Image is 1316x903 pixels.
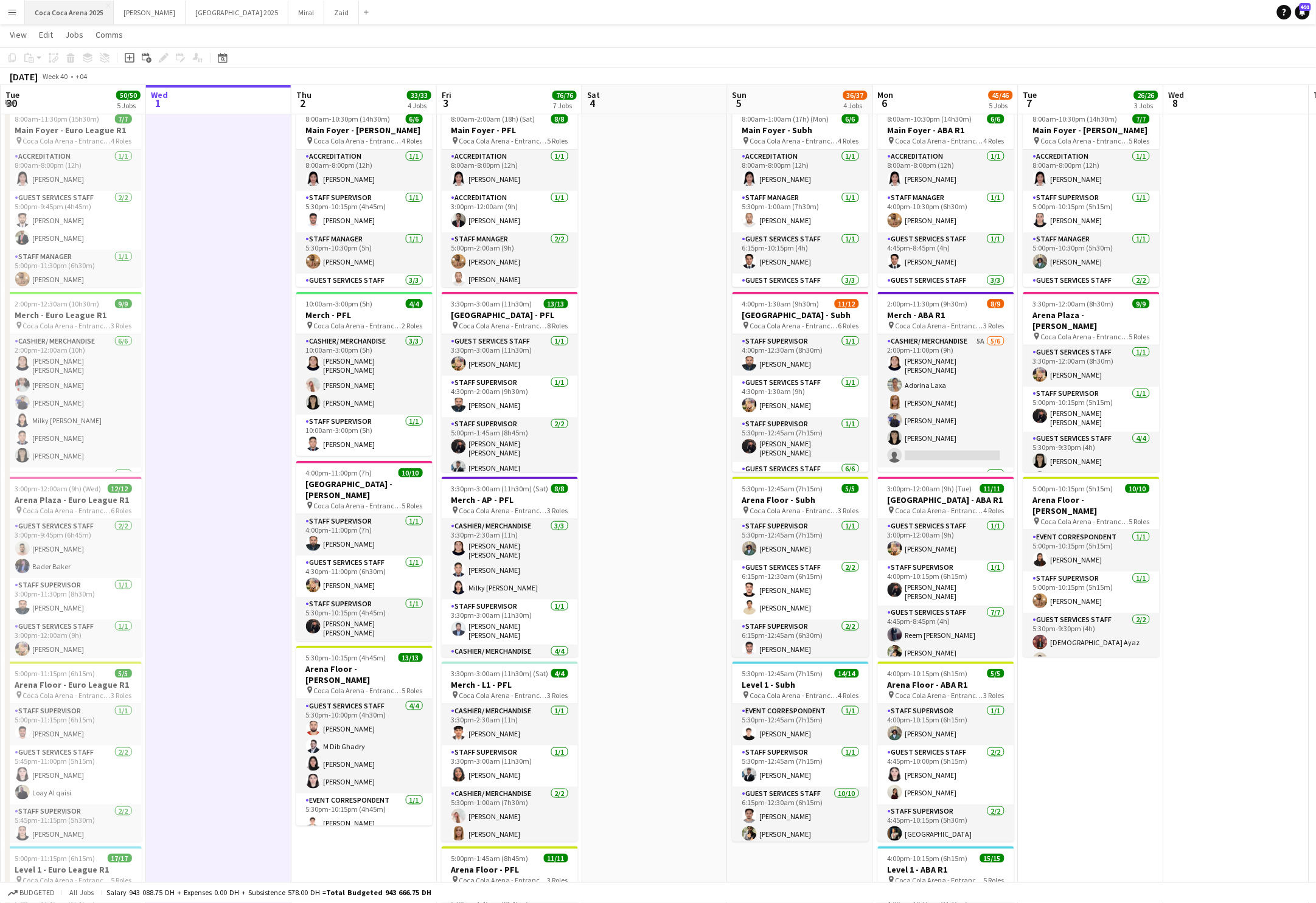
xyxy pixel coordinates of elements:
[731,96,747,110] span: 5
[296,461,433,641] app-job-card: 4:00pm-11:00pm (7h)10/10[GEOGRAPHIC_DATA] - [PERSON_NAME] Coca Cola Arena - Entrance F5 RolesStaf...
[1295,5,1310,19] a: 491
[733,232,869,274] app-card-role: Guest Services Staff1/16:15pm-10:15pm (4h)[PERSON_NAME]
[5,746,142,804] app-card-role: Guest Services Staff2/25:45pm-11:00pm (5h15m)[PERSON_NAME]Loay Al qaisi
[742,669,835,678] span: 5:30pm-12:45am (7h15m) (Mon)
[1041,332,1129,341] span: Coca Cola Arena - Entrance F
[10,29,27,40] span: View
[111,506,132,515] span: 6 Roles
[838,321,859,330] span: 6 Roles
[408,101,431,110] div: 4 Jobs
[440,96,451,110] span: 3
[442,662,578,842] app-job-card: 3:30pm-3:00am (11h30m) (Sat)4/4Merch - L1 - PFL Coca Cola Arena - Entrance F3 RolesCashier/ Merch...
[1133,114,1150,123] span: 7/7
[984,876,1004,885] span: 5 Roles
[733,662,869,842] app-job-card: 5:30pm-12:45am (7h15m) (Mon)14/14Level 1 - Subh Coca Cola Arena - Entrance F4 RolesEvent Correspo...
[1129,136,1150,145] span: 5 Roles
[23,876,111,885] span: Coca Cola Arena - Entrance F
[733,150,869,191] app-card-role: Accreditation1/18:00am-8:00pm (12h)[PERSON_NAME]
[733,417,869,462] app-card-role: Staff Supervisor1/15:30pm-12:45am (7h15m)[PERSON_NAME] [PERSON_NAME]
[1023,432,1160,526] app-card-role: Guest Services Staff4/45:30pm-9:30pm (4h)[PERSON_NAME]
[442,746,578,787] app-card-role: Staff Supervisor1/13:30pm-3:00am (11h30m)[PERSON_NAME]
[314,501,402,510] span: Coca Cola Arena - Entrance F
[888,299,968,308] span: 2:00pm-11:30pm (9h30m)
[402,321,423,330] span: 2 Roles
[878,468,1014,509] app-card-role: Staff Supervisor1/1
[989,91,1013,100] span: 45/46
[733,477,869,657] div: 5:30pm-12:45am (7h15m) (Mon)5/5Arena Floor - Subh Coca Cola Arena - Entrance F3 RolesStaff Superv...
[878,864,1014,875] h3: Level 1 - ABA R1
[296,310,433,320] h3: Merch - PFL
[442,477,578,657] app-job-card: 3:30pm-3:00am (11h30m) (Sat)8/8Merch - AP - PFL Coca Cola Arena - Entrance F3 RolesCashier/ Merch...
[553,101,576,110] div: 7 Jobs
[1023,292,1160,472] app-job-card: 3:30pm-12:00am (8h30m) (Wed)9/9Arena Plaza - [PERSON_NAME] Coca Cola Arena - Entrance F5 RolesGue...
[459,136,548,145] span: Coca Cola Arena - Entrance F
[551,669,568,678] span: 4/4
[878,232,1014,274] app-card-role: Guest Services Staff1/14:45pm-8:45pm (4h)[PERSON_NAME]
[733,334,869,376] app-card-role: Staff Supervisor1/14:00pm-12:30am (8h30m)[PERSON_NAME]
[34,27,58,43] a: Edit
[5,864,142,875] h3: Level 1 - Euro League R1
[544,854,568,863] span: 11/11
[75,72,87,81] div: +04
[733,746,869,787] app-card-role: Staff Supervisor1/15:30pm-12:45am (7h15m)[PERSON_NAME]
[878,150,1014,191] app-card-role: Accreditation1/18:00am-8:00pm (12h)[PERSON_NAME]
[1033,114,1118,123] span: 8:00am-10:30pm (14h30m)
[1023,191,1160,232] app-card-role: Staff Supervisor1/15:00pm-10:15pm (5h15m)[PERSON_NAME]
[896,876,984,885] span: Coca Cola Arena - Entrance F
[442,107,578,287] app-job-card: 8:00am-2:00am (18h) (Sat)8/8Main Foyer - PFL Coca Cola Arena - Entrance F5 RolesAccreditation1/18...
[5,310,142,320] h3: Merch - Euro League R1
[108,484,132,493] span: 12/12
[733,191,869,232] app-card-role: Staff Manager1/15:30pm-1:00am (7h30m)[PERSON_NAME]
[399,468,423,477] span: 10/10
[442,864,578,875] h3: Arena Floor - PFL
[296,794,433,835] app-card-role: Event Correspondent1/15:30pm-10:15pm (4h45m)[PERSON_NAME]
[1129,517,1150,526] span: 5 Roles
[15,114,100,123] span: 8:00am-11:30pm (15h30m)
[878,606,1014,753] app-card-role: Guest Services Staff7/74:45pm-8:45pm (4h)Reem [PERSON_NAME][PERSON_NAME]
[1023,274,1160,333] app-card-role: Guest Services Staff2/25:30pm-9:30pm (4h)
[733,519,869,561] app-card-role: Staff Supervisor1/15:30pm-12:45am (7h15m)[PERSON_NAME]
[406,299,423,308] span: 4/4
[1129,332,1150,341] span: 5 Roles
[5,334,142,468] app-card-role: Cashier/ Merchandise6/62:00pm-12:00am (10h)[PERSON_NAME] [PERSON_NAME][PERSON_NAME][PERSON_NAME]M...
[742,484,842,493] span: 5:30pm-12:45am (7h15m) (Mon)
[551,484,568,493] span: 8/8
[442,679,578,690] h3: Merch - L1 - PFL
[306,299,373,308] span: 10:00am-3:00pm (5h)
[733,679,869,690] h3: Level 1 - Subh
[25,1,114,24] button: Coca Coca Arena 2025
[5,704,142,746] app-card-role: Staff Supervisor1/15:00pm-11:15pm (6h15m)[PERSON_NAME]
[451,114,535,123] span: 8:00am-2:00am (18h) (Sat)
[878,292,1014,472] app-job-card: 2:00pm-11:30pm (9h30m)8/9Merch - ABA R1 Coca Cola Arena - Entrance F3 RolesCashier/ Merchandise5A...
[442,787,578,846] app-card-role: Cashier/ Merchandise2/25:30pm-1:00am (7h30m)[PERSON_NAME][PERSON_NAME]
[742,114,829,123] span: 8:00am-1:00am (17h) (Mon)
[5,494,142,505] h3: Arena Plaza - Euro League R1
[442,376,578,417] app-card-role: Staff Supervisor1/14:30pm-2:00am (9h30m)[PERSON_NAME]
[149,96,168,110] span: 1
[1041,136,1129,145] span: Coca Cola Arena - Entrance F
[442,191,578,232] app-card-role: Accreditation1/13:00pm-12:00am (9h)[PERSON_NAME]
[733,561,869,620] app-card-role: Guest Services Staff2/26:15pm-12:30am (6h15m)[PERSON_NAME][PERSON_NAME]
[60,27,88,43] a: Jobs
[23,136,111,145] span: Coca Cola Arena - Entrance F
[15,669,96,678] span: 5:00pm-11:15pm (6h15m)
[989,101,1012,110] div: 5 Jobs
[451,299,544,308] span: 3:30pm-3:00am (11h30m) (Sat)
[733,107,869,287] app-job-card: 8:00am-1:00am (17h) (Mon)6/6Main Foyer - Subh Coca Cola Arena - Entrance F4 RolesAccreditation1/1...
[5,578,142,620] app-card-role: Staff Supervisor1/13:00pm-11:30pm (8h30m)[PERSON_NAME]
[15,854,96,863] span: 5:00pm-11:15pm (6h15m)
[5,519,142,578] app-card-role: Guest Services Staff2/23:00pm-9:45pm (6h45m)[PERSON_NAME]Bader Baker
[96,29,123,40] span: Comms
[5,107,142,287] div: 8:00am-11:30pm (15h30m)7/7Main Foyer - Euro League R1 Coca Cola Arena - Entrance F4 RolesAccredit...
[5,679,142,690] h3: Arena Floor - Euro League R1
[4,96,19,110] span: 30
[15,484,102,493] span: 3:00pm-12:00am (9h) (Wed)
[451,854,544,863] span: 5:00pm-1:45am (8h45m) (Sat)
[878,494,1014,505] h3: [GEOGRAPHIC_DATA] - ABA R1
[843,91,868,100] span: 36/37
[838,506,859,515] span: 3 Roles
[406,114,423,123] span: 6/6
